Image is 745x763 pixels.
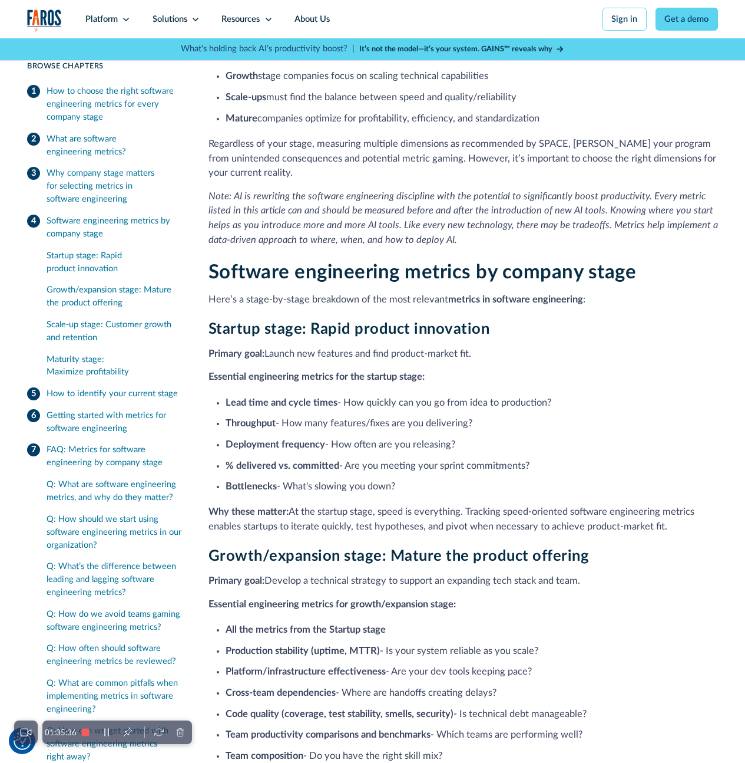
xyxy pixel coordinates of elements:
div: What are software engineering metrics? [47,132,184,158]
strong: Mature [226,114,257,123]
div: Platform [85,13,118,26]
strong: Platform/infrastructure effectiveness [226,667,386,676]
strong: Essential engineering metrics for the startup stage: [208,372,425,381]
strong: Lead time and cycle times [226,398,337,407]
li: - Is technical debt manageable? [226,707,718,722]
strong: Growth [226,71,258,81]
li: - How quickly can you go from idea to production? [226,396,718,410]
a: Q: How do we avoid teams gaming software engineering metrics? [47,603,184,638]
strong: metrics in software engineering [448,295,583,304]
a: Maturity stage: Maximize profitability [47,348,184,383]
li: - Where are handoffs creating delays? [226,686,718,700]
p: At the startup stage, speed is everything. Tracking speed-oriented software engineering metrics e... [208,505,718,534]
a: How to choose the right software engineering metrics for every company stage [27,81,184,129]
p: Launch new features and find product-market fit. [208,347,718,361]
a: Getting started with metrics for software engineering [27,404,184,439]
li: - How many features/fixes are you delivering? [226,416,718,431]
div: How to identify your current stage [47,387,178,400]
div: Getting started with metrics for software engineering [47,409,184,435]
img: Logo of the analytics and reporting company Faros. [27,9,62,32]
div: Startup stage: Rapid product innovation [47,249,184,275]
strong: Code quality (coverage, test stability, smells, security) [226,709,453,719]
div: Solutions [153,13,187,26]
strong: It’s not the model—it’s your system. GAINS™ reveals why [359,45,552,52]
a: Startup stage: Rapid product innovation [47,245,184,279]
strong: Why these matter: [208,507,289,517]
strong: Scale-ups [226,93,266,102]
div: Q: What are common pitfalls when implementing metrics in software engineering? [47,677,184,716]
a: Software engineering metrics by company stage [27,210,184,245]
li: - Is your system reliable as you scale? [226,644,718,659]
strong: Startup stage: Rapid product innovation [208,321,490,337]
div: Q: What are software engineering metrics, and why do they matter? [47,478,184,504]
p: Develop a technical strategy to support an expanding tech stack and team. [208,574,718,588]
a: Q: How should we start using software engineering metrics in our organization? [47,508,184,556]
p: What's holding back AI's productivity boost? | [181,42,355,55]
div: Q: How often should software engineering metrics be reviewed? [47,642,184,668]
li: - What's slowing you down? [226,479,718,494]
h2: Software engineering metrics by company stage [208,261,718,284]
strong: Throughput [226,419,276,428]
li: companies optimize for profitability, efficiency, and standardization [226,111,718,126]
a: Scale-up stage: Customer growth and retention [47,314,184,348]
p: Regardless of your stage, measuring multiple dimensions as recommended by SPACE, [PERSON_NAME] yo... [208,137,718,180]
strong: Cross-team dependencies [226,688,336,698]
strong: Growth/expansion stage: Mature the product offering [208,548,590,564]
a: It’s not the model—it’s your system. GAINS™ reveals why [359,44,564,55]
div: Q: What’s the difference between leading and lagging software engineering metrics? [47,560,184,599]
li: - Are your dev tools keeping pace? [226,665,718,679]
div: Browse Chapters [27,61,183,72]
div: Q: How do we avoid teams gaming software engineering metrics? [47,608,184,634]
strong: Production stability (uptime, MTTR) [226,646,380,656]
div: Software engineering metrics by company stage [47,215,184,241]
li: - Are you meeting your sprint commitments? [226,459,718,473]
a: Get a demo [655,8,718,31]
strong: Primary goal: [208,349,264,359]
a: Why company stage matters for selecting metrics in software engineering [27,163,184,211]
p: Here’s a stage-by-stage breakdown of the most relevant : [208,292,718,307]
a: Q: What’s the difference between leading and lagging software engineering metrics? [47,556,184,604]
strong: Primary goal: [208,576,264,586]
a: Sign in [602,8,647,31]
div: Growth/expansion stage: Mature the product offering [47,284,184,310]
div: FAQ: Metrics for software engineering by company stage [47,443,184,469]
li: - Which teams are performing well? [226,728,718,742]
a: FAQ: Metrics for software engineering by company stage [27,439,184,474]
strong: Team productivity comparisons and benchmarks [226,730,431,739]
a: home [27,9,62,32]
div: Scale-up stage: Customer growth and retention [47,318,184,344]
a: What are software engineering metrics? [27,128,184,163]
strong: Essential engineering metrics for growth/expansion stage: [208,600,456,609]
div: Why company stage matters for selecting metrics in software engineering [47,167,184,206]
em: Note: AI is rewriting the software engineering discipline with the potential to significantly boo... [208,192,718,245]
strong: Bottlenecks [226,482,277,491]
div: How to choose the right software engineering metrics for every company stage [47,85,184,124]
li: must find the balance between speed and quality/reliability [226,90,718,105]
a: Q: What are common pitfalls when implementing metrics in software engineering? [47,672,184,720]
div: Resources [221,13,260,26]
a: Q: What are software engineering metrics, and why do they matter? [47,473,184,508]
strong: All the metrics from the Startup stage [226,625,386,634]
li: - How often are you releasing? [226,438,718,452]
li: stage companies focus on scaling technical capabilities [226,69,718,84]
div: Maturity stage: Maximize profitability [47,353,184,379]
div: Q: How should we start using software engineering metrics in our organization? [47,512,184,551]
a: Growth/expansion stage: Mature the product offering [47,279,184,314]
a: How to identify your current stage [27,383,184,404]
strong: Deployment frequency [226,440,325,449]
strong: Team composition [226,751,303,761]
strong: % delivered vs. committed [226,461,339,471]
a: Q: How often should software engineering metrics be reviewed? [47,638,184,673]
